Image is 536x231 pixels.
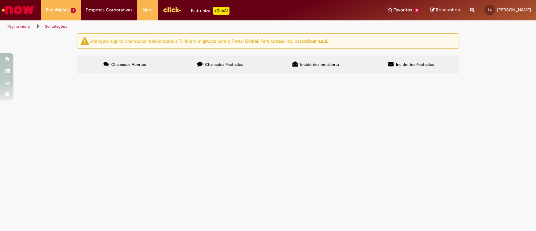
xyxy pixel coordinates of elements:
[413,8,420,13] span: 21
[5,20,352,33] ul: Trilhas de página
[1,3,35,17] img: ServiceNow
[488,8,492,12] span: TG
[45,24,67,29] a: Solicitações
[213,7,229,15] p: +GenAi
[142,7,153,13] span: More
[497,7,531,13] span: [PERSON_NAME]
[394,7,412,13] span: Favoritos
[205,62,243,67] span: Chamados Fechados
[7,24,30,29] a: Página inicial
[430,7,460,13] a: Rascunhos
[300,62,339,67] span: Incidentes em aberto
[191,7,229,15] div: Padroniza
[90,38,328,44] ng-bind-html: Atenção: alguns chamados relacionados a T.I foram migrados para o Portal Global. Para acessá-los,...
[163,5,181,15] img: click_logo_yellow_360x200.png
[396,62,434,67] span: Incidentes Fechados
[436,7,460,13] span: Rascunhos
[86,7,132,13] span: Despesas Corporativas
[306,38,328,44] a: clicar aqui.
[46,7,69,13] span: Requisições
[71,8,76,13] span: 1
[111,62,146,67] span: Chamados Abertos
